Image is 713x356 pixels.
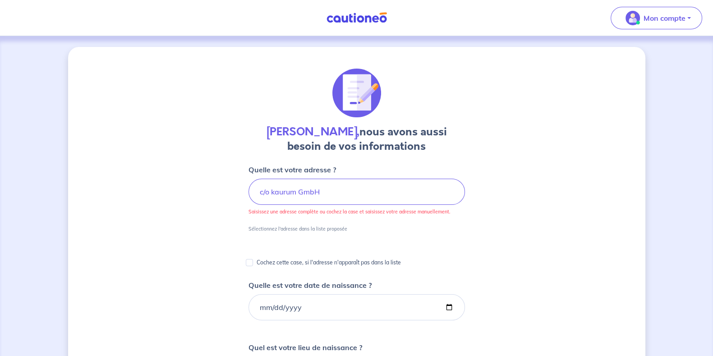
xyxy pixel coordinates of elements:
[248,208,465,215] p: Saisissez une adresse complète ou cochez la case et saisissez votre adresse manuellement.
[323,12,391,23] img: Cautioneo
[257,257,401,268] p: Cochez cette case, si l'adresse n'apparaît pas dans la liste
[332,69,381,117] img: illu_document_signature.svg
[248,125,465,153] h4: nous avons aussi besoin de vos informations
[248,179,465,205] input: 11 rue de la liberté 75000 Paris
[267,124,359,139] strong: [PERSON_NAME],
[248,226,347,232] p: Sélectionnez l'adresse dans la liste proposée
[644,13,685,23] p: Mon compte
[626,11,640,25] img: illu_account_valid_menu.svg
[611,7,702,29] button: illu_account_valid_menu.svgMon compte
[248,280,372,291] p: Quelle est votre date de naissance ?
[248,294,465,320] input: 01/01/1980
[248,164,336,175] p: Quelle est votre adresse ?
[248,342,362,353] p: Quel est votre lieu de naissance ?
